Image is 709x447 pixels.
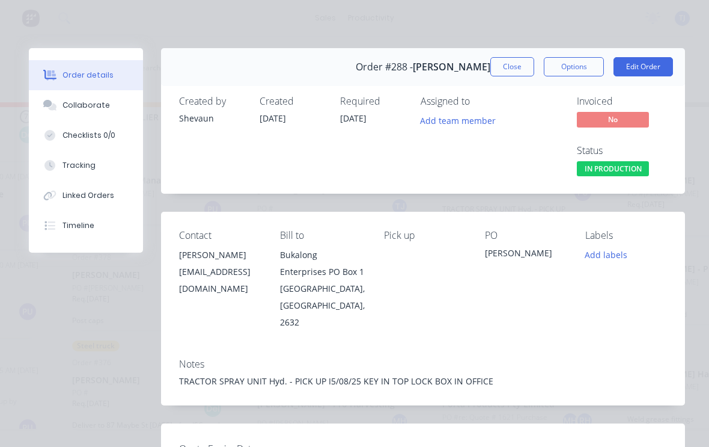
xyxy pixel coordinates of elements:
span: Order #288 - [356,61,413,73]
div: Status [577,145,667,156]
button: Linked Orders [29,180,143,211]
div: Collaborate [62,100,110,111]
button: Collaborate [29,90,143,120]
div: Invoiced [577,96,667,107]
button: Edit Order [613,57,673,76]
div: [PERSON_NAME][EMAIL_ADDRESS][DOMAIN_NAME] [179,247,261,297]
div: Pick up [384,230,466,241]
div: [EMAIL_ADDRESS][DOMAIN_NAME] [179,264,261,297]
button: Close [490,57,534,76]
div: Notes [179,359,667,370]
div: Tracking [62,160,96,171]
button: IN PRODUCTION [577,161,649,179]
span: [PERSON_NAME] [413,61,490,73]
button: Checklists 0/0 [29,120,143,150]
div: Labels [585,230,667,241]
div: Created by [179,96,245,107]
div: Linked Orders [62,190,114,201]
div: [PERSON_NAME] [179,247,261,264]
button: Add team member [414,112,502,128]
div: Bukalong Enterprises PO Box 1 [280,247,365,280]
button: Order details [29,60,143,90]
span: IN PRODUCTION [577,161,649,176]
div: Order details [62,70,114,81]
div: PO [485,230,567,241]
div: Required [340,96,406,107]
button: Add labels [579,247,634,263]
div: Checklists 0/0 [62,130,115,141]
div: Bill to [280,230,365,241]
div: Timeline [62,220,94,231]
div: Assigned to [421,96,541,107]
div: Created [260,96,326,107]
div: Bukalong Enterprises PO Box 1[GEOGRAPHIC_DATA], [GEOGRAPHIC_DATA], 2632 [280,247,365,331]
div: TRACTOR SPRAY UNIT Hyd. - PICK UP I5/08/25 KEY IN TOP LOCK BOX IN OFFICE [179,375,667,387]
div: Contact [179,230,261,241]
button: Tracking [29,150,143,180]
button: Add team member [421,112,502,128]
span: No [577,112,649,127]
button: Options [544,57,604,76]
span: [DATE] [260,113,286,124]
div: [PERSON_NAME] [485,247,567,264]
span: [DATE] [340,113,367,124]
button: Timeline [29,211,143,241]
div: [GEOGRAPHIC_DATA], [GEOGRAPHIC_DATA], 2632 [280,280,365,331]
div: Shevaun [179,112,245,125]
